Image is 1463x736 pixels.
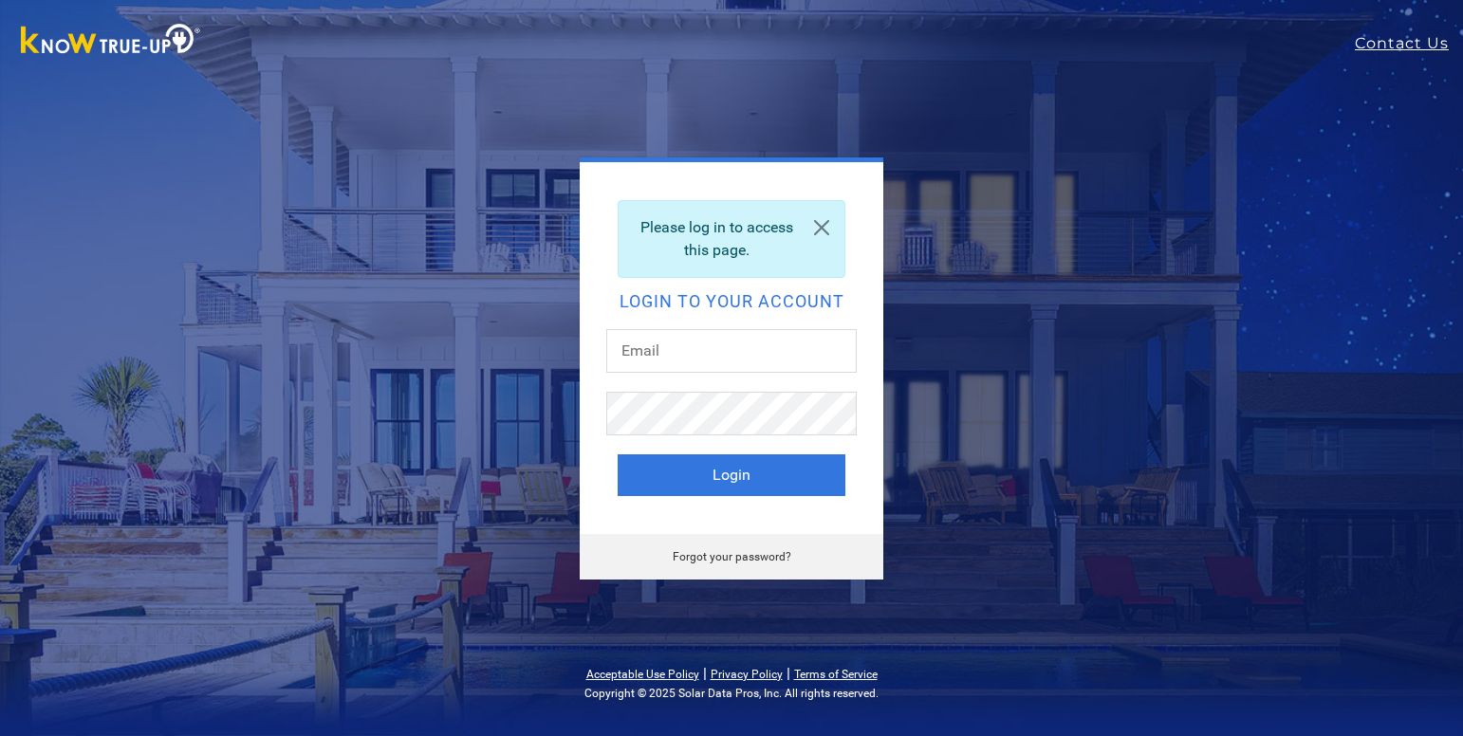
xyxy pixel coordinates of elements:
[11,20,211,63] img: Know True-Up
[618,293,845,310] h2: Login to your account
[1355,32,1463,55] a: Contact Us
[787,664,790,682] span: |
[794,668,878,681] a: Terms of Service
[618,200,845,278] div: Please log in to access this page.
[586,668,699,681] a: Acceptable Use Policy
[711,668,783,681] a: Privacy Policy
[673,550,791,563] a: Forgot your password?
[618,454,845,496] button: Login
[606,329,857,373] input: Email
[703,664,707,682] span: |
[799,201,844,254] a: Close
